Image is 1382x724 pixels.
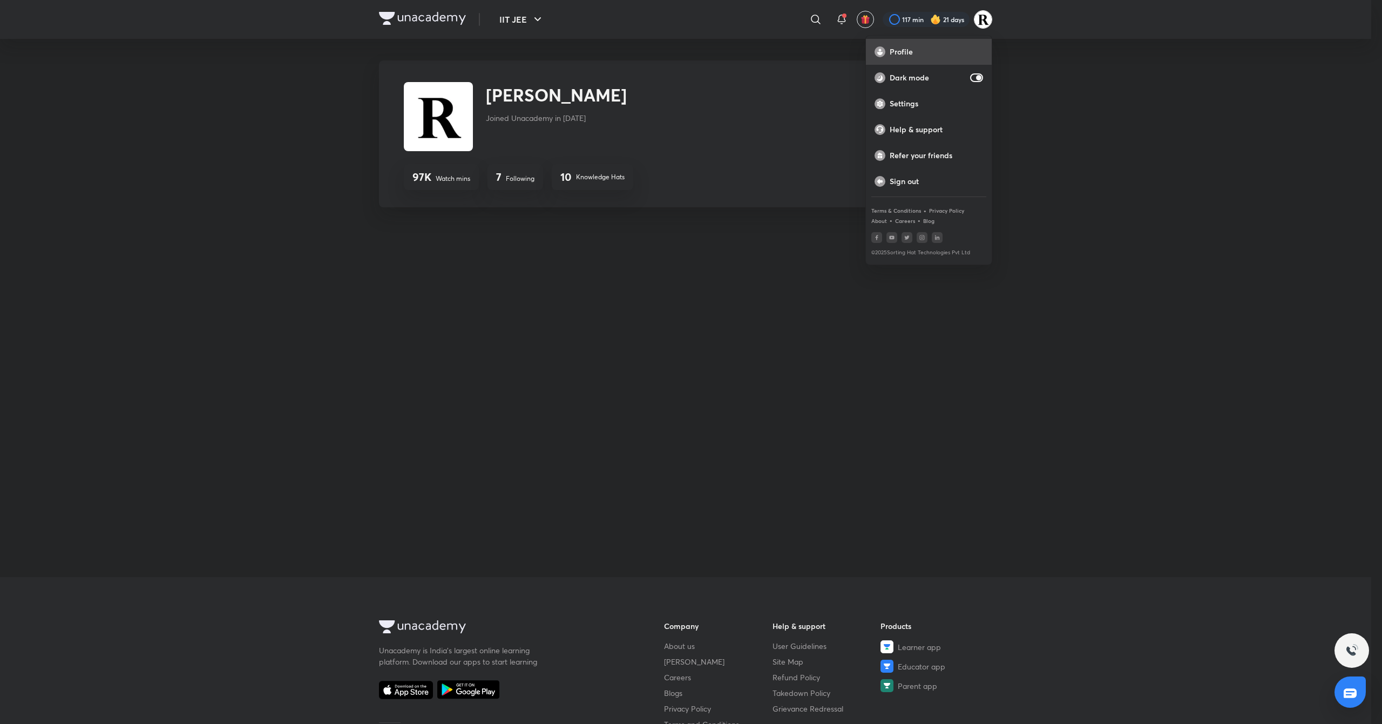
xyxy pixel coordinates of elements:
a: About [871,218,887,224]
a: Settings [866,91,992,117]
div: • [923,206,927,215]
a: Careers [895,218,915,224]
p: Settings [890,99,983,109]
p: Help & support [890,125,983,134]
p: Profile [890,47,983,57]
a: Blog [923,218,934,224]
a: Profile [866,39,992,65]
p: Refer your friends [890,151,983,160]
a: Help & support [866,117,992,143]
div: • [889,215,893,225]
a: Terms & Conditions [871,207,921,214]
a: Privacy Policy [929,207,964,214]
div: • [917,215,921,225]
p: Dark mode [890,73,966,83]
p: Sign out [890,177,983,186]
a: Refer your friends [866,143,992,168]
p: © 2025 Sorting Hat Technologies Pvt Ltd [871,249,986,256]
